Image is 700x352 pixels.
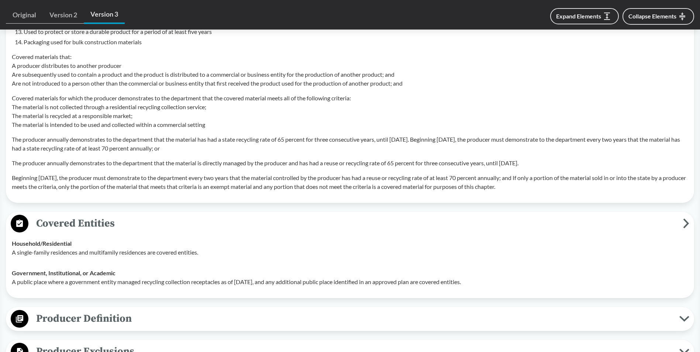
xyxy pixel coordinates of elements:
button: Producer Definition [8,310,692,328]
p: Beginning [DATE], the producer must demonstrate to the department every two years that the materi... [12,173,688,191]
a: Version 2 [43,7,84,24]
p: Covered materials that: A producer distributes to another producer Are subsequently used to conta... [12,52,688,88]
li: Packaging used for bulk construction materials [24,38,688,46]
button: Expand Elements [550,8,619,24]
p: The producer annually demonstrates to the department that the material has had a state recycling ... [12,135,688,153]
p: A single-family residences and multifamily residences are covered entities. [12,248,688,257]
span: Covered Entities [28,215,683,232]
li: Used to protect or store a durable product for a period of at least five years [24,27,688,36]
strong: Household/​Residential [12,240,72,247]
a: Original [6,7,43,24]
p: A public place where a government entity managed recycling collection receptacles as of [DATE], a... [12,277,688,286]
strong: Government, Institutional, or Academic [12,269,115,276]
p: Covered materials for which the producer demonstrates to the department that the covered material... [12,94,688,129]
a: Version 3 [84,6,125,24]
span: Producer Definition [28,310,679,327]
button: Covered Entities [8,214,692,233]
button: Collapse Elements [623,8,694,25]
p: The producer annually demonstrates to the department that the material is directly managed by the... [12,159,688,168]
